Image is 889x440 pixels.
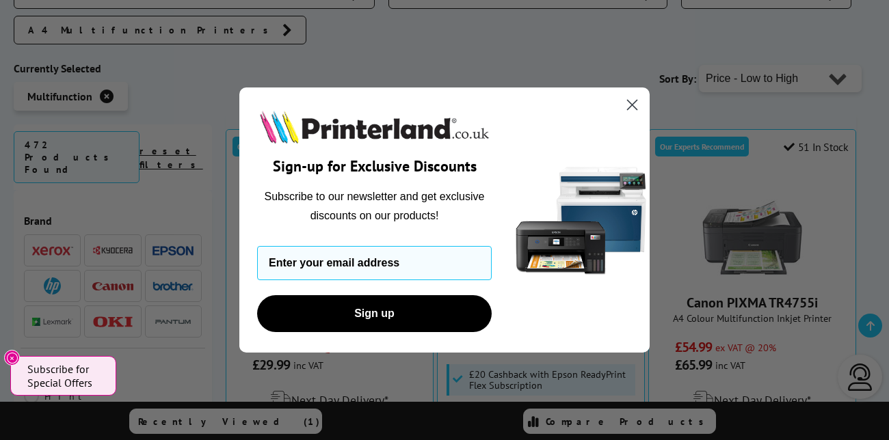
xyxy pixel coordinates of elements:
img: 5290a21f-4df8-4860-95f4-ea1e8d0e8904.png [513,87,650,353]
button: Close [4,350,20,366]
button: Sign up [257,295,492,332]
span: Subscribe for Special Offers [27,362,103,389]
button: Close dialog [620,93,644,117]
span: Sign-up for Exclusive Discounts [273,156,477,176]
span: Subscribe to our newsletter and get exclusive discounts on our products! [265,191,485,221]
input: Enter your email address [257,246,492,280]
img: Printerland.co.uk [257,108,492,146]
